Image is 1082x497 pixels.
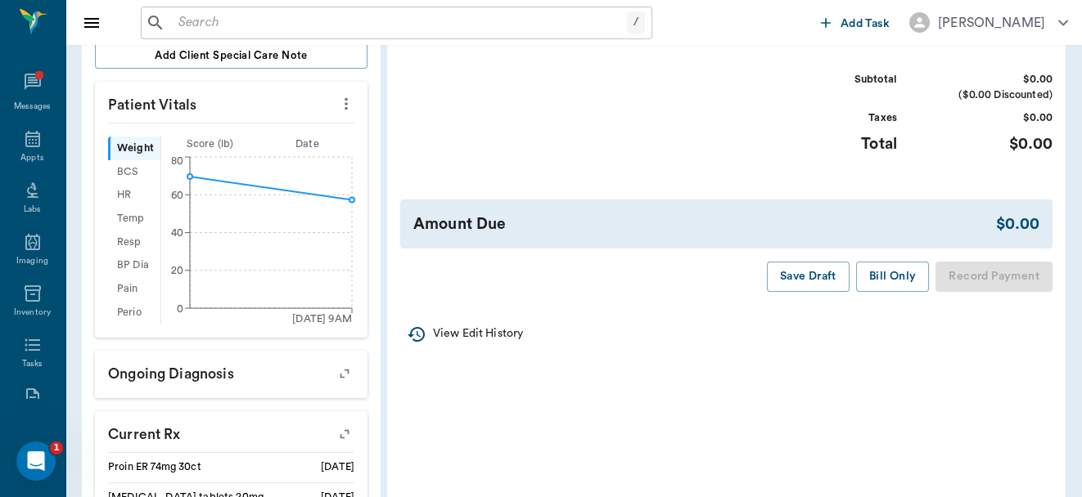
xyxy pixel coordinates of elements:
[108,184,160,208] div: HR
[50,441,63,454] span: 1
[161,137,259,152] div: Score ( lb )
[938,13,1045,33] div: [PERSON_NAME]
[14,307,51,319] div: Inventory
[171,266,183,275] tspan: 20
[774,110,897,126] div: Taxes
[171,228,183,238] tspan: 40
[171,190,183,199] tspan: 60
[22,358,43,370] div: Tasks
[177,303,183,313] tspan: 0
[16,441,56,481] iframe: Intercom live chat
[930,132,1053,156] div: $0.00
[95,43,367,69] button: Add client Special Care Note
[16,255,48,267] div: Imaging
[896,7,1081,38] button: [PERSON_NAME]
[413,213,996,236] div: Amount Due
[155,47,308,65] span: Add client Special Care Note
[814,7,896,38] button: Add Task
[433,325,523,343] p: View Edit History
[171,156,183,166] tspan: 80
[259,137,356,152] div: Date
[108,137,160,160] div: Weight
[108,459,201,475] div: Proin ER 74mg 30ct
[767,262,850,292] button: Save Draft
[930,87,1053,103] div: ($0.00 Discounted)
[627,11,645,34] div: /
[108,301,160,325] div: Perio
[75,7,108,39] button: Close drawer
[108,160,160,184] div: BCS
[774,132,897,156] div: Total
[108,231,160,254] div: Resp
[930,110,1053,126] div: $0.00
[930,72,1053,87] div: $0.00
[292,314,352,324] tspan: [DATE] 9AM
[996,213,1039,236] div: $0.00
[95,411,367,452] p: Current Rx
[20,152,43,164] div: Appts
[95,351,367,392] p: Ongoing diagnosis
[108,254,160,278] div: BP Dia
[774,72,897,87] div: Subtotal
[333,90,359,118] button: more
[24,204,41,216] div: Labs
[95,82,367,123] p: Patient Vitals
[108,207,160,231] div: Temp
[172,11,627,34] input: Search
[321,459,354,475] div: [DATE]
[856,262,930,292] button: Bill Only
[108,277,160,301] div: Pain
[14,101,52,113] div: Messages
